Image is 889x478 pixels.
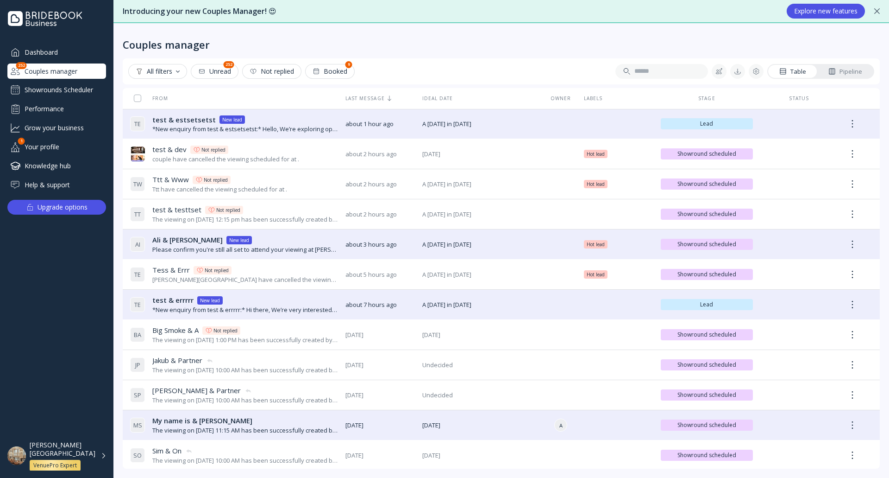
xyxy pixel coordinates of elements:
span: [DATE] [422,421,538,430]
div: The viewing on [DATE] 10:00 AM has been successfully created by [PERSON_NAME][GEOGRAPHIC_DATA]. [152,366,338,375]
div: couple have cancelled the viewing scheduled for at . [152,155,299,164]
div: Pipeline [828,67,862,76]
div: J P [130,357,145,372]
div: T E [130,297,145,312]
div: The viewing on [DATE] 10:00 AM has been successfully created by [PERSON_NAME][GEOGRAPHIC_DATA]. [152,396,338,405]
span: A [DATE] in [DATE] [422,180,538,189]
div: Introducing your new Couples Manager! 😍 [123,6,777,17]
div: Not replied [213,327,238,334]
div: Not replied [204,176,228,184]
div: [PERSON_NAME][GEOGRAPHIC_DATA] have cancelled the viewing scheduled for [DATE] 12:00 pm [152,275,338,284]
span: Hot lead [587,271,605,278]
div: T E [130,267,145,282]
a: Grow your business [7,120,106,135]
div: Couples manager [7,64,106,79]
div: 1 [18,138,25,145]
span: about 2 hours ago [345,210,415,219]
div: 252 [16,62,27,69]
span: Showround scheduled [664,421,750,429]
span: Ttt & Www [152,175,189,185]
span: Lead [664,301,750,308]
span: [DATE] [345,361,415,370]
span: Showround scheduled [664,331,750,338]
button: Unread [191,64,238,79]
span: [PERSON_NAME] & Partner [152,386,241,395]
div: Couples manager [123,38,210,51]
div: The viewing on [DATE] 12:15 pm has been successfully created by [PERSON_NAME][GEOGRAPHIC_DATA]. [152,215,338,224]
div: Explore new features [794,7,858,15]
span: Lead [664,120,750,127]
span: about 7 hours ago [345,300,415,309]
div: T E [130,116,145,131]
div: Status [760,95,838,102]
button: Upgrade options [7,200,106,215]
span: test & testtset [152,205,201,215]
div: Stage [661,95,753,102]
div: 252 [224,61,234,68]
div: *New enquiry from test & estsetsetst:* Hello, We’re exploring options for our wedding venue, and ... [152,125,338,134]
span: about 2 hours ago [345,150,415,159]
span: A [DATE] in [DATE] [422,270,538,279]
a: Knowledge hub [7,158,106,173]
a: Performance [7,101,106,116]
div: Not replied [250,68,294,75]
div: Not replied [201,146,225,153]
div: T W [130,177,145,191]
span: about 3 hours ago [345,240,415,249]
div: 9 [345,61,352,68]
span: Ali & [PERSON_NAME] [152,235,223,245]
span: Hot lead [587,150,605,158]
span: A [DATE] in [DATE] [422,240,538,249]
div: Upgrade options [38,201,88,214]
span: [DATE] [422,331,538,339]
a: Showrounds Scheduler [7,83,106,97]
span: about 2 hours ago [345,180,415,189]
span: Showround scheduled [664,452,750,459]
span: Tess & Errr [152,265,190,275]
div: Owner [545,95,576,102]
div: Last message [345,95,415,102]
span: A [DATE] in [DATE] [422,210,538,219]
button: All filters [128,64,187,79]
span: [DATE] [345,421,415,430]
div: From [130,95,168,102]
div: T T [130,207,145,222]
img: dpr=1,fit=cover,g=face,w=32,h=32 [130,147,145,161]
span: Jakub & Partner [152,356,202,365]
a: Dashboard [7,45,106,60]
span: Undecided [422,391,538,400]
span: test & dev [152,145,187,154]
span: Hot lead [587,241,605,248]
span: Showround scheduled [664,361,750,369]
span: Showround scheduled [664,271,750,278]
div: Table [779,67,806,76]
a: Couples manager252 [7,64,106,79]
span: My name is & [PERSON_NAME] [152,416,252,426]
div: Your profile [7,139,106,154]
div: All filters [136,68,180,75]
span: about 5 hours ago [345,270,415,279]
span: Undecided [422,361,538,370]
span: A [DATE] in [DATE] [422,120,538,128]
span: Sim & On [152,446,182,456]
span: [DATE] [422,451,538,460]
span: [DATE] [422,150,538,159]
span: Showround scheduled [664,180,750,188]
a: Your profile1 [7,139,106,154]
div: Booked [313,68,347,75]
div: Unread [198,68,231,75]
div: S P [130,388,145,402]
button: Not replied [242,64,301,79]
span: [DATE] [345,391,415,400]
button: Booked [305,64,355,79]
span: Showround scheduled [664,241,750,248]
div: [PERSON_NAME][GEOGRAPHIC_DATA] [30,441,95,458]
span: [DATE] [345,331,415,339]
span: Hot lead [587,180,605,188]
span: A [DATE] in [DATE] [422,300,538,309]
div: New lead [222,116,242,123]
